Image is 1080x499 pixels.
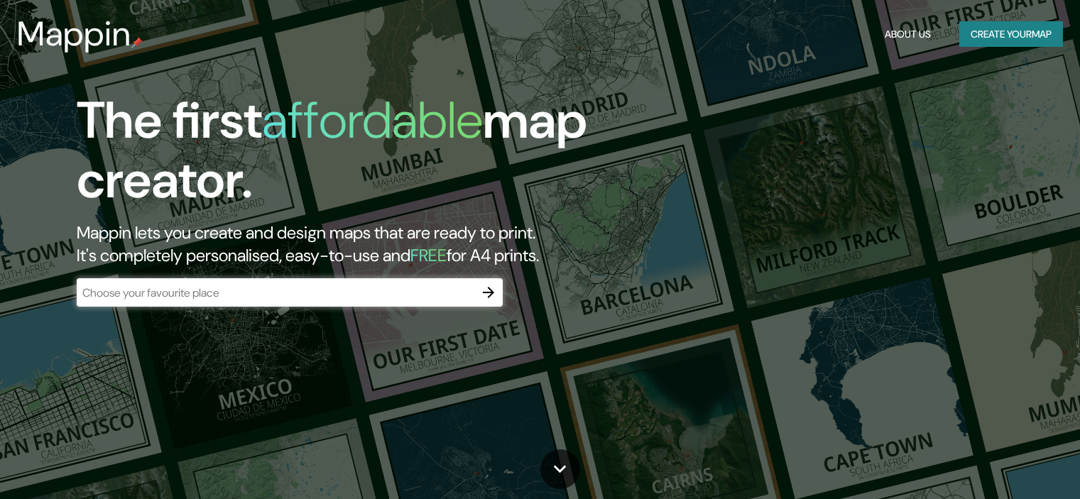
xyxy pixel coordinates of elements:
iframe: Help widget launcher [954,444,1064,483]
h1: The first map creator. [77,91,617,221]
img: mappin-pin [131,37,143,48]
h5: FREE [410,244,447,266]
input: Choose your favourite place [77,285,474,301]
button: Create yourmap [959,21,1063,48]
h1: affordable [262,87,483,153]
h2: Mappin lets you create and design maps that are ready to print. It's completely personalised, eas... [77,221,617,267]
h3: Mappin [17,14,131,54]
button: About Us [879,21,937,48]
